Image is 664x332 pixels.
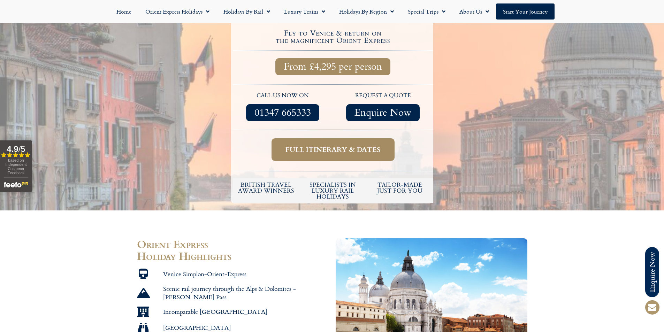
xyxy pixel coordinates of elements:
span: Incomparable [GEOGRAPHIC_DATA] [161,308,267,316]
h2: Holiday Highlights [137,250,329,262]
a: Enquire Now [346,104,420,121]
a: Special Trips [401,3,452,20]
span: 01347 665333 [254,108,311,117]
a: Orient Express Holidays [138,3,216,20]
span: Full itinerary & dates [285,145,381,154]
span: From £4,295 per person [284,62,382,71]
a: Full itinerary & dates [272,138,395,161]
p: call us now on [236,91,330,100]
span: Scenic rail journey through the Alps & Dolomites - [PERSON_NAME] Pass [161,285,329,301]
nav: Menu [3,3,661,20]
a: From £4,295 per person [275,58,390,75]
a: Start your Journey [496,3,555,20]
h6: Specialists in luxury rail holidays [303,182,363,200]
span: Venice Simplon-Orient-Express [161,270,246,278]
a: Home [109,3,138,20]
span: Enquire Now [354,108,411,117]
h2: Orient Express [137,238,329,250]
a: Holidays by Rail [216,3,277,20]
h5: British Travel Award winners [236,182,296,194]
a: Holidays by Region [332,3,401,20]
span: [GEOGRAPHIC_DATA] [161,324,231,332]
h4: Fly to Venice & return on the magnificent Orient Express [234,30,432,44]
a: 01347 665333 [246,104,319,121]
a: About Us [452,3,496,20]
p: request a quote [336,91,430,100]
h5: tailor-made just for you [370,182,430,194]
a: Luxury Trains [277,3,332,20]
